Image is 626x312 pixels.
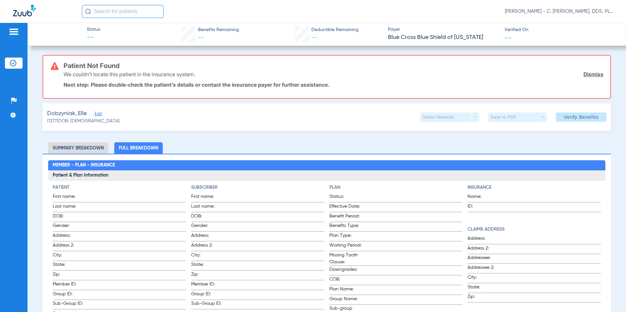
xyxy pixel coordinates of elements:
[329,286,361,295] span: Plan Name:
[505,34,512,41] span: --
[48,160,605,171] h2: Member - Plan - Insurance
[468,235,500,244] span: Address:
[53,184,186,191] h4: Patient
[191,213,223,222] span: DOB:
[198,35,204,41] span: --
[468,254,500,263] span: Addressee:
[53,252,85,261] span: City:
[468,274,500,283] span: City:
[64,81,604,88] p: Next step: Please double-check the patient’s details or contact the insurance payer for further a...
[468,184,600,191] h4: Insurance
[329,296,361,304] span: Group Name:
[468,203,486,212] span: ID:
[329,232,361,241] span: Plan Type:
[191,203,223,212] span: Last name:
[85,9,91,14] img: Search Icon
[87,26,100,33] span: Status
[191,252,223,261] span: City:
[191,261,223,270] span: State:
[53,193,85,202] span: First name:
[191,300,223,309] span: Sub-Group ID:
[53,232,85,241] span: Address:
[468,226,600,233] h4: Claims Address
[82,5,164,18] input: Search for patients
[64,71,195,78] p: We couldn’t locate this patient in the insurance system.
[191,184,324,191] h4: Subscriber
[468,245,500,254] span: Address 2:
[329,222,361,231] span: Benefits Type:
[329,276,361,285] span: COB:
[53,281,85,290] span: Member ID:
[329,203,361,212] span: Effective Date:
[468,284,500,293] span: State:
[48,142,108,154] li: Summary Breakdown
[191,242,223,251] span: Address 2:
[468,293,500,302] span: Zip:
[468,193,486,202] span: Name:
[191,193,223,202] span: First name:
[564,114,598,120] span: Verify Benefits
[53,213,85,222] span: DOB:
[329,193,361,202] span: Status:
[388,26,499,33] span: Payer
[329,242,361,251] span: Waiting Period:
[64,62,604,69] h3: Patient Not Found
[556,113,606,122] button: Verify Benefits
[329,213,361,222] span: Benefit Period:
[53,222,85,231] span: Gender:
[468,264,500,273] span: Addressee 2:
[505,26,616,33] span: Verified On
[329,184,462,191] h4: Plan
[191,281,223,290] span: Member ID:
[53,291,85,300] span: Group ID:
[47,118,120,125] span: (1277) DOB: [DEMOGRAPHIC_DATA]
[505,8,613,15] span: [PERSON_NAME] - C. [PERSON_NAME], DDS, PLLC dba [PERSON_NAME] Dentistry
[329,252,361,266] span: Missing Tooth Clause:
[311,26,359,33] span: Deductible Remaining
[191,222,223,231] span: Gender:
[48,170,605,181] h3: Patient & Plan Information
[9,28,19,36] img: hamburger-icon
[191,271,223,280] span: Zip:
[53,203,85,212] span: Last name:
[191,291,223,300] span: Group ID:
[51,62,59,70] img: error-icon
[53,242,85,251] span: Address 2:
[191,232,223,241] span: Address:
[53,300,85,309] span: Sub-Group ID:
[53,271,85,280] span: Zip:
[87,33,100,43] span: --
[583,71,603,78] a: Dismiss
[95,112,101,118] span: Edit
[311,35,317,41] span: --
[114,142,163,154] li: Full Breakdown
[329,266,361,275] span: Downgrades:
[53,261,85,270] span: State:
[198,26,239,33] span: Benefits Remaining
[13,5,36,16] img: Zuub Logo
[47,110,87,118] span: Dobzyniak, Elle
[388,33,499,42] span: Blue Cross Blue Shield of [US_STATE]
